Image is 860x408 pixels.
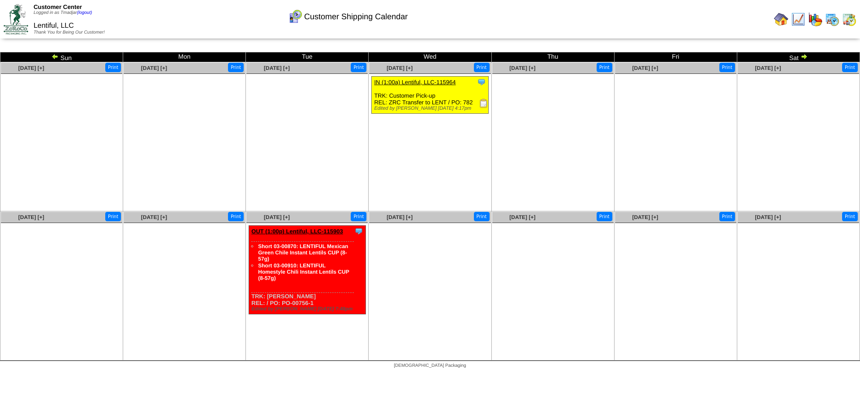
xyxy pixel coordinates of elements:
img: arrowleft.gif [52,53,59,60]
button: Print [842,212,858,221]
button: Print [719,212,735,221]
a: [DATE] [+] [264,65,290,71]
a: [DATE] [+] [18,65,44,71]
img: Receiving Document [479,99,488,108]
button: Print [597,212,612,221]
img: calendarcustomer.gif [288,9,302,24]
span: Customer Center [34,4,82,10]
button: Print [351,212,366,221]
button: Print [474,212,490,221]
div: Edited by [PERSON_NAME] [DATE] 4:17pm [374,106,488,111]
span: [DEMOGRAPHIC_DATA] Packaging [394,363,466,368]
a: [DATE] [+] [509,214,535,220]
a: [DATE] [+] [755,214,781,220]
div: TRK: Customer Pick-up REL: ZRC Transfer to LENT / PO: 782 [372,77,488,114]
img: graph.gif [808,12,822,26]
span: Thank You for Being Our Customer! [34,30,105,35]
td: Mon [123,52,246,62]
td: Tue [246,52,369,62]
span: Lentiful, LLC [34,22,74,30]
td: Fri [614,52,737,62]
span: Customer Shipping Calendar [304,12,408,21]
a: (logout) [77,10,92,15]
button: Print [105,63,121,72]
div: TRK: [PERSON_NAME] REL: / PO: PO-00756-1 [249,226,365,314]
img: ZoRoCo_Logo(Green%26Foil)%20jpg.webp [4,4,28,34]
a: OUT (1:00p) Lentiful, LLC-115903 [251,228,343,235]
button: Print [474,63,490,72]
a: [DATE] [+] [755,65,781,71]
a: [DATE] [+] [141,214,167,220]
a: [DATE] [+] [141,65,167,71]
button: Print [842,63,858,72]
img: home.gif [774,12,788,26]
button: Print [228,63,244,72]
td: Thu [491,52,614,62]
button: Print [351,63,366,72]
img: calendarprod.gif [825,12,839,26]
td: Wed [369,52,491,62]
a: Short 03-00870: LENTIFUL Mexican Green Chile Instant Lentils CUP (8-57g) [258,243,348,262]
a: IN (1:00a) Lentiful, LLC-115964 [374,79,456,86]
a: [DATE] [+] [509,65,535,71]
td: Sun [0,52,123,62]
button: Print [228,212,244,221]
a: [DATE] [+] [264,214,290,220]
img: Tooltip [354,227,363,236]
a: [DATE] [+] [632,65,658,71]
button: Print [105,212,121,221]
span: Logged in as Tmadjar [34,10,92,15]
img: line_graph.gif [791,12,805,26]
img: Tooltip [477,77,486,86]
a: [DATE] [+] [387,214,413,220]
button: Print [597,63,612,72]
a: [DATE] [+] [632,214,658,220]
a: [DATE] [+] [18,214,44,220]
button: Print [719,63,735,72]
img: arrowright.gif [800,53,808,60]
a: Short 03-00910: LENTIFUL Homestyle Chili Instant Lentils CUP (8-57g) [258,262,349,281]
img: calendarinout.gif [842,12,856,26]
div: Edited by [PERSON_NAME] [DATE] 7:48pm [251,306,365,312]
td: Sat [737,52,860,62]
a: [DATE] [+] [387,65,413,71]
